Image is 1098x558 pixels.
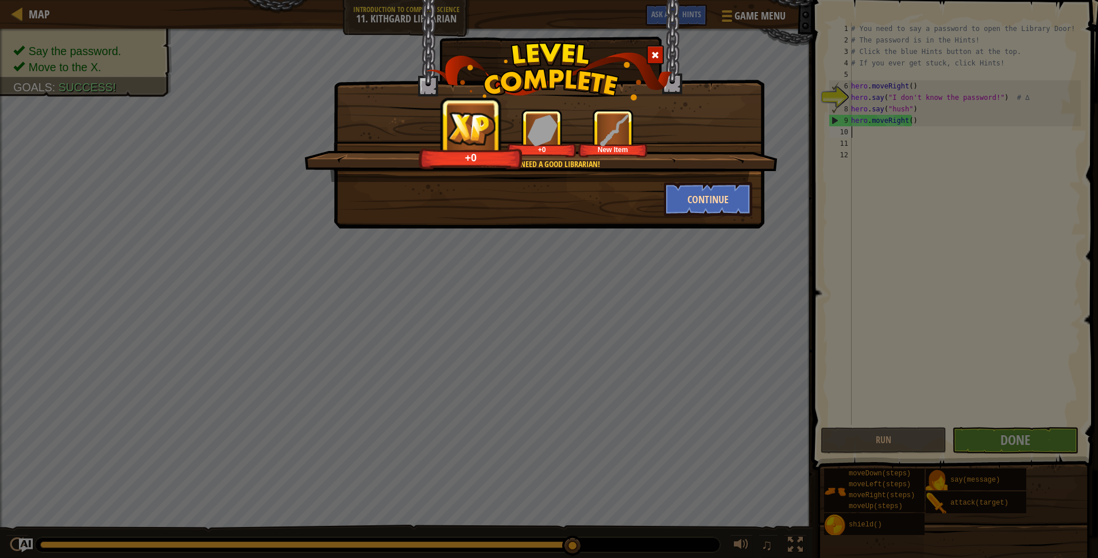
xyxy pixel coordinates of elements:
[446,110,497,146] img: reward_icon_xp.png
[581,145,645,154] div: New Item
[664,182,753,216] button: Continue
[422,151,520,164] div: +0
[426,42,672,100] img: level_complete.png
[359,158,721,170] div: Even ogres need a good Librarian!
[597,114,629,146] img: portrait.png
[509,145,574,154] div: +0
[527,114,557,146] img: reward_icon_gems.png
